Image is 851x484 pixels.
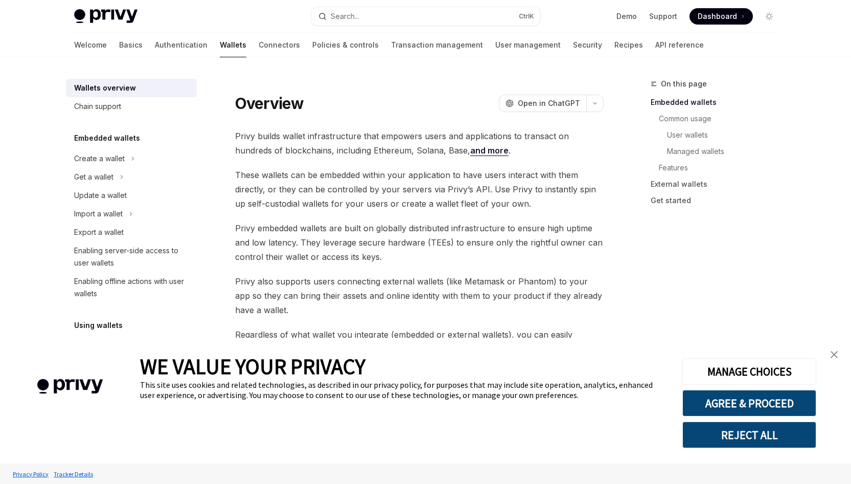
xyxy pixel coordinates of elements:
button: AGREE & PROCEED [682,390,816,416]
a: Policies & controls [312,33,379,57]
a: Dashboard [689,8,753,25]
button: MANAGE CHOICES [682,358,816,385]
div: Update a wallet [74,189,127,202]
button: Toggle dark mode [761,8,777,25]
a: Managed wallets [651,143,786,160]
span: On this page [661,78,707,90]
a: User wallets [651,127,786,143]
span: Open in ChatGPT [518,98,580,108]
a: API reference [655,33,704,57]
button: Toggle Ethereum section [66,337,197,355]
a: and more [470,145,509,156]
a: Connectors [259,33,300,57]
a: Basics [119,33,143,57]
span: Dashboard [698,11,737,21]
a: External wallets [651,176,786,192]
a: Export a wallet [66,223,197,241]
div: Create a wallet [74,152,125,165]
img: close banner [831,351,838,358]
a: Get started [651,192,786,209]
a: Welcome [74,33,107,57]
div: Chain support [74,100,121,113]
a: Common usage [651,111,786,127]
button: Toggle Get a wallet section [66,168,197,186]
span: Privy also supports users connecting external wallets (like Metamask or Phantom) to your app so t... [235,274,604,317]
a: Transaction management [391,33,483,57]
button: REJECT ALL [682,422,816,448]
div: Enabling server-side access to user wallets [74,245,191,269]
span: Ctrl K [519,12,534,20]
div: Export a wallet [74,226,124,238]
span: These wallets can be embedded within your application to have users interact with them directly, ... [235,168,604,211]
a: Recipes [614,33,643,57]
a: Features [651,160,786,176]
div: This site uses cookies and related technologies, as described in our privacy policy, for purposes... [140,380,667,400]
div: Enabling offline actions with user wallets [74,275,191,300]
a: Wallets overview [66,79,197,97]
a: Enabling offline actions with user wallets [66,272,197,303]
a: Demo [616,11,637,21]
h5: Embedded wallets [74,132,140,144]
a: Tracker Details [51,465,96,483]
span: Privy builds wallet infrastructure that empowers users and applications to transact on hundreds o... [235,129,604,158]
a: Embedded wallets [651,94,786,111]
button: Open in ChatGPT [499,95,586,112]
a: Privacy Policy [10,465,51,483]
a: Support [649,11,677,21]
a: close banner [824,344,844,365]
button: Open search [311,7,540,26]
div: Wallets overview [74,82,136,94]
img: company logo [15,364,125,409]
a: Wallets [220,33,246,57]
a: Enabling server-side access to user wallets [66,241,197,272]
div: Search... [331,10,359,23]
div: Import a wallet [74,208,123,220]
button: Toggle Import a wallet section [66,205,197,223]
a: Security [573,33,602,57]
h1: Overview [235,94,304,113]
img: light logo [74,9,137,24]
a: User management [495,33,561,57]
span: Privy embedded wallets are built on globally distributed infrastructure to ensure high uptime and... [235,221,604,264]
span: WE VALUE YOUR PRIVACY [140,353,365,380]
a: Chain support [66,97,197,116]
span: Regardless of what wallet you integrate (embedded or external wallets), you can easily request si... [235,327,604,370]
div: Get a wallet [74,171,113,183]
a: Update a wallet [66,186,197,205]
h5: Using wallets [74,319,123,332]
a: Authentication [155,33,208,57]
button: Toggle Create a wallet section [66,149,197,168]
